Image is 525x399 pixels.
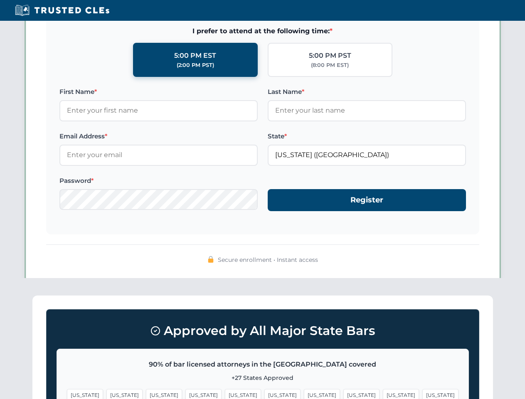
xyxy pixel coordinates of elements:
[59,87,258,97] label: First Name
[67,359,458,370] p: 90% of bar licensed attorneys in the [GEOGRAPHIC_DATA] covered
[59,176,258,186] label: Password
[67,373,458,382] p: +27 States Approved
[174,50,216,61] div: 5:00 PM EST
[59,131,258,141] label: Email Address
[268,145,466,165] input: Florida (FL)
[177,61,214,69] div: (2:00 PM PST)
[268,100,466,121] input: Enter your last name
[268,87,466,97] label: Last Name
[207,256,214,263] img: 🔒
[218,255,318,264] span: Secure enrollment • Instant access
[311,61,349,69] div: (8:00 PM EST)
[59,100,258,121] input: Enter your first name
[12,4,112,17] img: Trusted CLEs
[309,50,351,61] div: 5:00 PM PST
[59,26,466,37] span: I prefer to attend at the following time:
[57,320,469,342] h3: Approved by All Major State Bars
[268,131,466,141] label: State
[268,189,466,211] button: Register
[59,145,258,165] input: Enter your email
